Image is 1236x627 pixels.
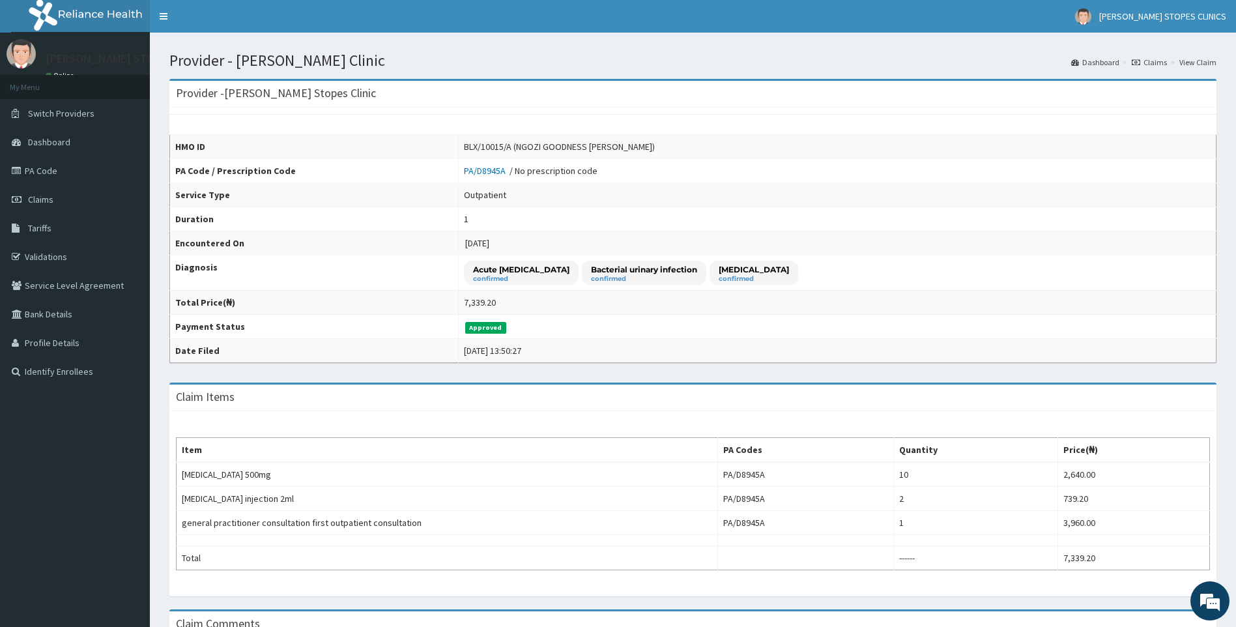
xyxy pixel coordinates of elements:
th: Duration [170,207,459,231]
small: confirmed [719,276,789,282]
p: Acute [MEDICAL_DATA] [473,264,569,275]
th: Encountered On [170,231,459,255]
p: [MEDICAL_DATA] [719,264,789,275]
span: Tariffs [28,222,51,234]
a: View Claim [1179,57,1216,68]
small: confirmed [591,276,697,282]
td: 1 [893,511,1058,535]
td: [MEDICAL_DATA] 500mg [177,462,718,487]
td: 10 [893,462,1058,487]
th: Date Filed [170,339,459,363]
td: 2,640.00 [1058,462,1210,487]
span: Approved [465,322,506,334]
div: / No prescription code [464,164,597,177]
div: [DATE] 13:50:27 [464,344,521,357]
td: PA/D8945A [718,487,893,511]
th: PA Codes [718,438,893,463]
th: HMO ID [170,135,459,159]
h1: Provider - [PERSON_NAME] Clinic [169,52,1216,69]
th: Price(₦) [1058,438,1210,463]
th: Payment Status [170,315,459,339]
td: 7,339.20 [1058,546,1210,570]
div: 7,339.20 [464,296,496,309]
td: ------ [893,546,1058,570]
td: 2 [893,487,1058,511]
td: PA/D8945A [718,511,893,535]
p: [PERSON_NAME] STOPES CLINICS [46,53,216,65]
h3: Provider - [PERSON_NAME] Stopes Clinic [176,87,376,99]
div: BLX/10015/A (NGOZI GOODNESS [PERSON_NAME]) [464,140,655,153]
span: Switch Providers [28,108,94,119]
a: Online [46,71,77,80]
span: Claims [28,194,53,205]
td: [MEDICAL_DATA] injection 2ml [177,487,718,511]
td: 3,960.00 [1058,511,1210,535]
th: Service Type [170,183,459,207]
div: Outpatient [464,188,506,201]
th: Quantity [893,438,1058,463]
img: User Image [1075,8,1091,25]
td: Total [177,546,718,570]
p: Bacterial urinary infection [591,264,697,275]
th: PA Code / Prescription Code [170,159,459,183]
th: Item [177,438,718,463]
a: Dashboard [1071,57,1119,68]
img: User Image [7,39,36,68]
span: [PERSON_NAME] STOPES CLINICS [1099,10,1226,22]
h3: Claim Items [176,391,235,403]
span: Dashboard [28,136,70,148]
a: Claims [1132,57,1167,68]
td: 739.20 [1058,487,1210,511]
a: PA/D8945A [464,165,510,177]
th: Diagnosis [170,255,459,291]
th: Total Price(₦) [170,291,459,315]
td: PA/D8945A [718,462,893,487]
span: [DATE] [465,237,489,249]
td: general practitioner consultation first outpatient consultation [177,511,718,535]
div: 1 [464,212,468,226]
small: confirmed [473,276,569,282]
